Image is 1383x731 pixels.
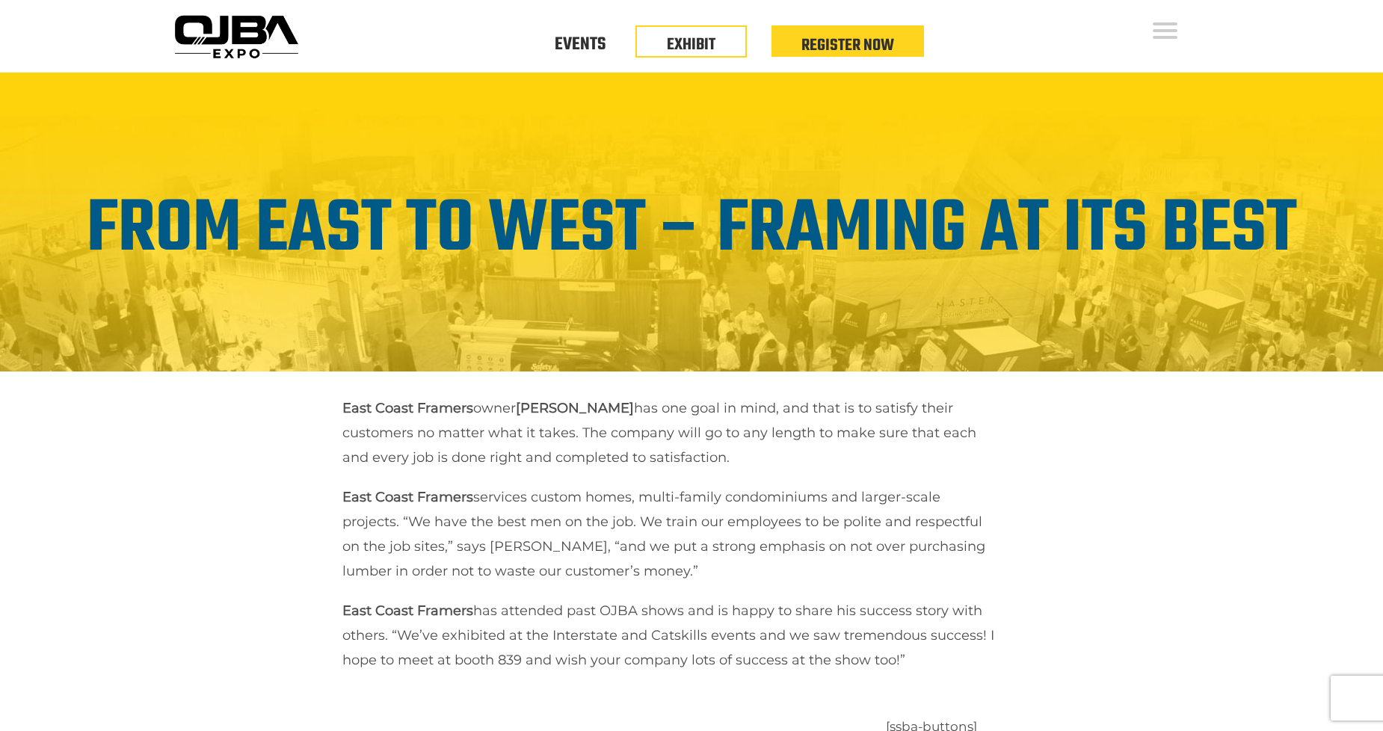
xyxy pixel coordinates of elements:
[667,32,715,58] a: EXHIBIT
[342,396,997,470] p: owner has one goal in mind, and that is to satisfy their customers no matter what it takes. The c...
[342,485,997,584] p: services custom homes, multi-family condominiums and larger-scale projects. “We have the best men...
[87,173,1297,287] a: From East to West – Framing at its Best
[516,400,634,416] strong: [PERSON_NAME]
[342,489,473,505] strong: East Coast Framers
[342,602,473,619] strong: East Coast Framers
[342,599,997,673] p: has attended past OJBA shows and is happy to share his success story with others. “We’ve exhibite...
[801,33,894,58] a: Register Now
[342,400,473,416] strong: East Coast Framers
